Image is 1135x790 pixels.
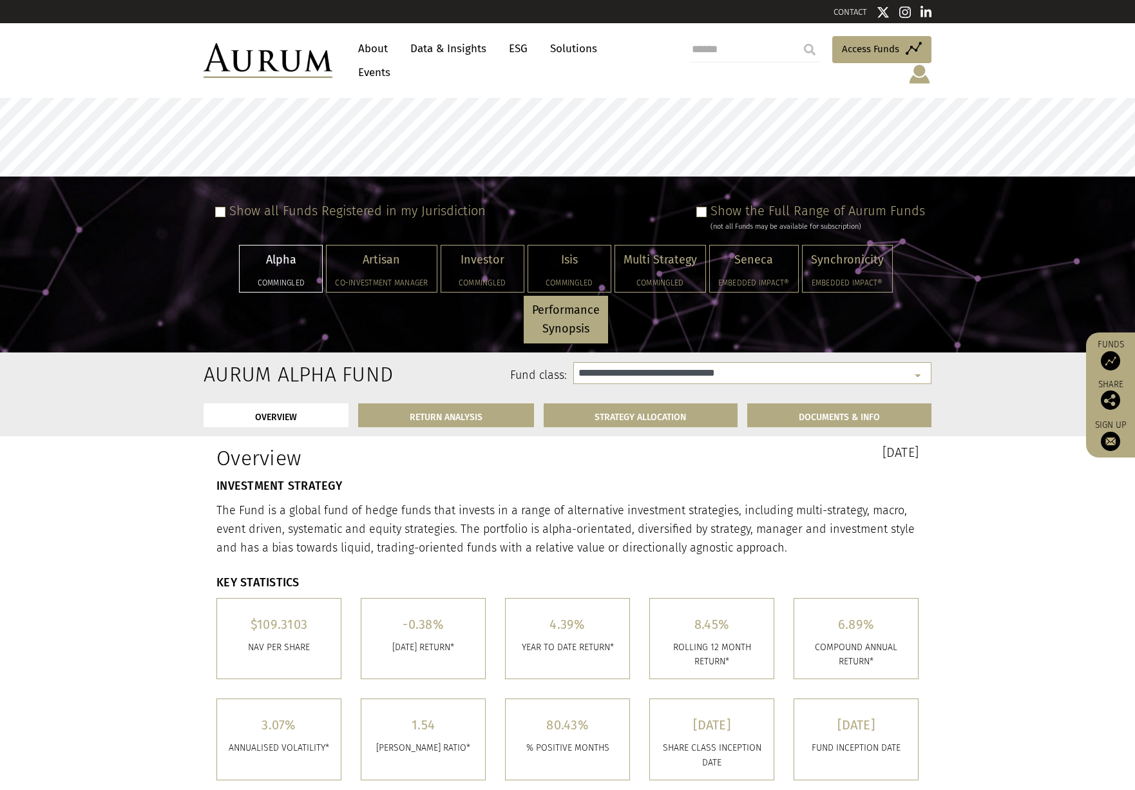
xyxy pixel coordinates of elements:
p: SHARE CLASS INCEPTION DATE [660,741,764,770]
p: Seneca [718,251,790,269]
a: ESG [502,37,534,61]
span: Access Funds [842,41,899,57]
a: Solutions [544,37,604,61]
a: DOCUMENTS & INFO [747,403,931,427]
img: account-icon.svg [908,63,931,85]
img: Linkedin icon [920,6,932,19]
div: (not all Funds may be available for subscription) [711,221,925,233]
input: Submit [797,37,823,63]
p: Artisan [335,251,428,269]
a: About [352,37,394,61]
h5: Commingled [537,279,602,287]
strong: INVESTMENT STRATEGY [216,479,342,493]
h1: Overview [216,446,558,470]
strong: KEY STATISTICS [216,575,300,590]
h5: Embedded Impact® [811,279,884,287]
img: Sign up to our newsletter [1101,432,1120,451]
h5: 3.07% [227,718,331,731]
h5: Co-investment Manager [335,279,428,287]
h5: 80.43% [515,718,620,731]
a: Funds [1092,339,1129,371]
h5: Embedded Impact® [718,279,790,287]
p: Isis [537,251,602,269]
a: Access Funds [832,36,931,63]
p: [PERSON_NAME] RATIO* [371,741,475,755]
label: Show the Full Range of Aurum Funds [711,203,925,218]
label: Fund class: [328,367,567,384]
img: Share this post [1101,390,1120,410]
a: Sign up [1092,419,1129,451]
img: Access Funds [1101,351,1120,371]
p: The Fund is a global fund of hedge funds that invests in a range of alternative investment strate... [216,501,919,557]
p: YEAR TO DATE RETURN* [515,641,620,655]
p: COMPOUND ANNUAL RETURN* [804,641,908,670]
p: Multi Strategy [624,251,697,269]
p: % POSITIVE MONTHS [515,741,620,755]
h2: Aurum Alpha Fund [204,362,309,387]
label: Show all Funds Registered in my Jurisdiction [229,203,486,218]
h5: Commingled [450,279,515,287]
a: STRATEGY ALLOCATION [544,403,738,427]
img: Twitter icon [877,6,890,19]
p: FUND INCEPTION DATE [804,741,908,755]
h5: Commingled [248,279,314,287]
h5: 1.54 [371,718,475,731]
div: Share [1092,380,1129,410]
h5: 6.89% [804,618,908,631]
h5: [DATE] [804,718,908,731]
p: [DATE] RETURN* [371,641,475,655]
p: Performance Synopsis [532,301,600,338]
h5: 8.45% [660,618,764,631]
h5: Commingled [624,279,697,287]
img: Instagram icon [899,6,911,19]
p: Investor [450,251,515,269]
h5: -0.38% [371,618,475,631]
h3: [DATE] [577,446,919,459]
h5: $109.3103 [227,618,331,631]
p: ANNUALISED VOLATILITY* [227,741,331,755]
p: Synchronicity [811,251,884,269]
a: CONTACT [834,7,867,17]
p: Alpha [248,251,314,269]
a: RETURN ANALYSIS [358,403,534,427]
a: Data & Insights [404,37,493,61]
img: Aurum [204,43,332,78]
a: Events [352,61,390,84]
p: ROLLING 12 MONTH RETURN* [660,641,764,670]
h5: [DATE] [660,718,764,731]
h5: 4.39% [515,618,620,631]
p: Nav per share [227,641,331,655]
